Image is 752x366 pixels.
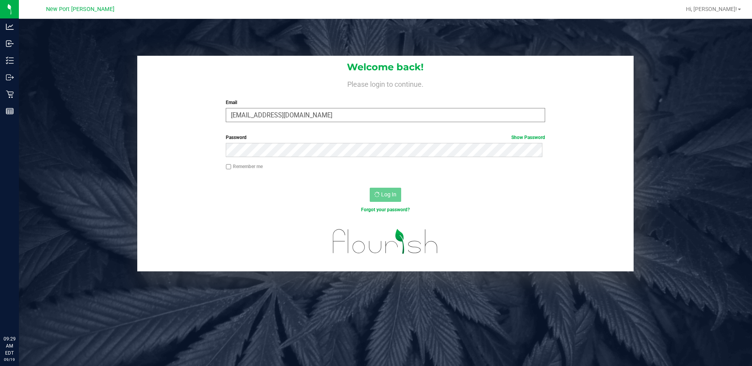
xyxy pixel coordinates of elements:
[4,335,15,357] p: 09:29 AM EDT
[226,163,263,170] label: Remember me
[4,357,15,362] p: 09/19
[226,99,545,106] label: Email
[137,62,634,72] h1: Welcome back!
[226,164,231,170] input: Remember me
[226,135,247,140] span: Password
[6,107,14,115] inline-svg: Reports
[6,73,14,81] inline-svg: Outbound
[6,90,14,98] inline-svg: Retail
[137,79,634,88] h4: Please login to continue.
[381,191,396,198] span: Log In
[511,135,545,140] a: Show Password
[370,188,401,202] button: Log In
[686,6,737,12] span: Hi, [PERSON_NAME]!
[6,23,14,31] inline-svg: Analytics
[361,207,410,212] a: Forgot your password?
[6,40,14,48] inline-svg: Inbound
[323,221,448,262] img: flourish_logo.svg
[46,6,114,13] span: New Port [PERSON_NAME]
[6,57,14,64] inline-svg: Inventory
